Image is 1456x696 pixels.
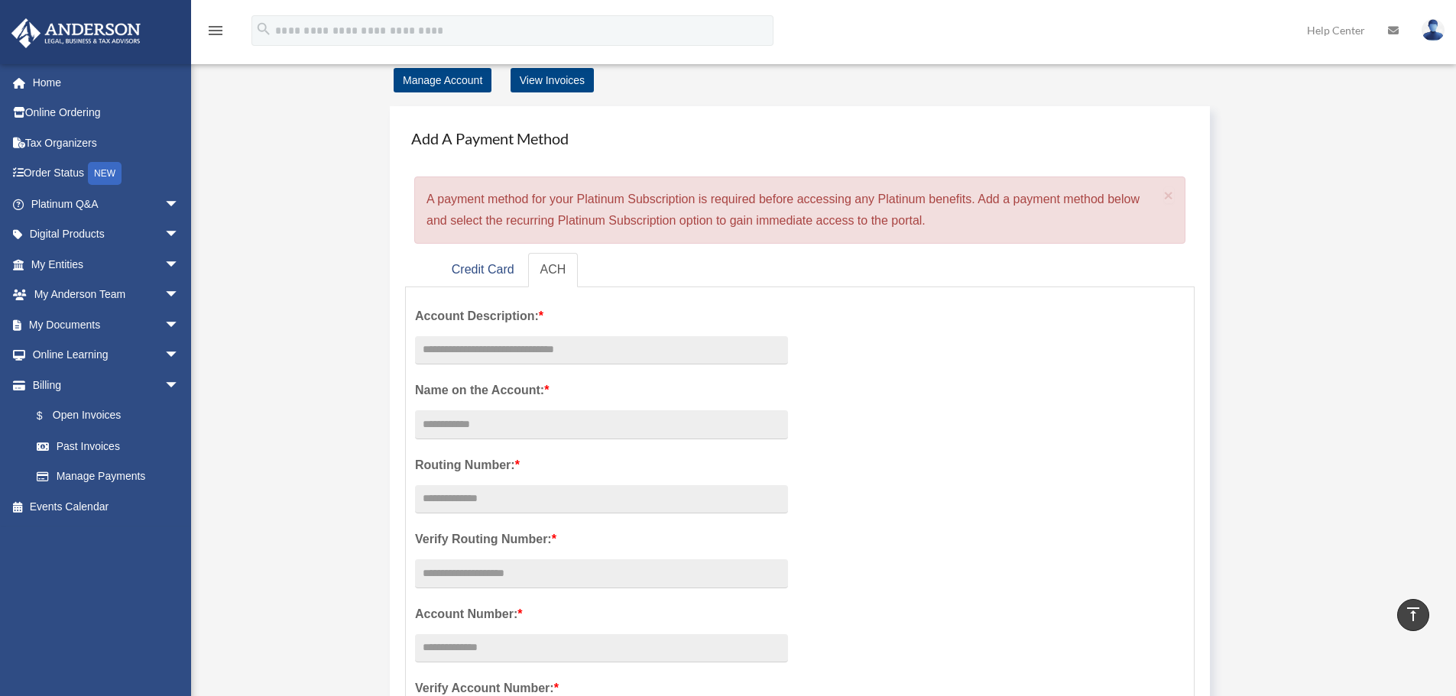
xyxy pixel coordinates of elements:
[164,340,195,371] span: arrow_drop_down
[255,21,272,37] i: search
[414,176,1185,244] div: A payment method for your Platinum Subscription is required before accessing any Platinum benefit...
[206,27,225,40] a: menu
[11,158,203,189] a: Order StatusNEW
[415,455,788,476] label: Routing Number:
[528,253,579,287] a: ACH
[164,280,195,311] span: arrow_drop_down
[11,67,203,98] a: Home
[11,219,203,250] a: Digital Productsarrow_drop_down
[415,380,788,401] label: Name on the Account:
[415,529,788,550] label: Verify Routing Number:
[45,406,53,426] span: $
[164,309,195,341] span: arrow_drop_down
[439,253,527,287] a: Credit Card
[11,249,203,280] a: My Entitiesarrow_drop_down
[11,491,203,522] a: Events Calendar
[11,189,203,219] a: Platinum Q&Aarrow_drop_down
[405,121,1195,155] h4: Add A Payment Method
[21,400,203,432] a: $Open Invoices
[1164,186,1174,204] span: ×
[415,604,788,625] label: Account Number:
[511,68,594,92] a: View Invoices
[164,370,195,401] span: arrow_drop_down
[1397,599,1429,631] a: vertical_align_top
[11,280,203,310] a: My Anderson Teamarrow_drop_down
[21,461,195,492] a: Manage Payments
[11,128,203,158] a: Tax Organizers
[394,68,491,92] a: Manage Account
[415,306,788,327] label: Account Description:
[1164,187,1174,203] button: Close
[164,189,195,220] span: arrow_drop_down
[164,219,195,251] span: arrow_drop_down
[11,340,203,371] a: Online Learningarrow_drop_down
[11,370,203,400] a: Billingarrow_drop_down
[11,309,203,340] a: My Documentsarrow_drop_down
[164,249,195,280] span: arrow_drop_down
[1404,605,1422,623] i: vertical_align_top
[21,431,203,461] a: Past Invoices
[88,162,122,185] div: NEW
[7,18,145,48] img: Anderson Advisors Platinum Portal
[1422,19,1445,41] img: User Pic
[11,98,203,128] a: Online Ordering
[206,21,225,40] i: menu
